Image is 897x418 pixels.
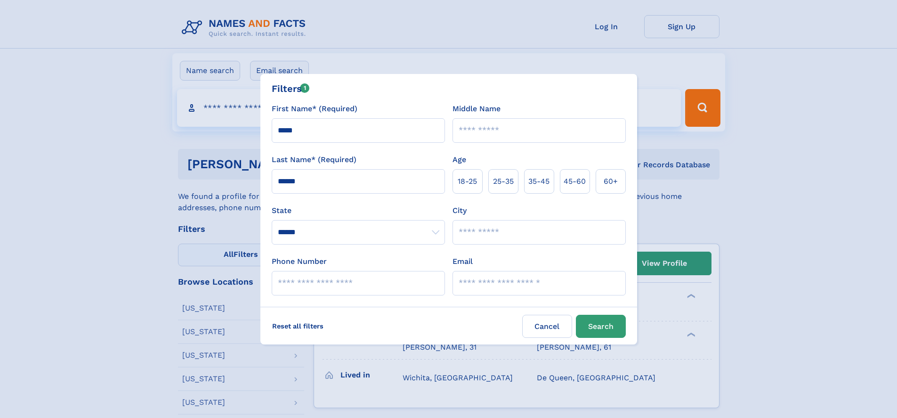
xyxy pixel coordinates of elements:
[272,205,445,216] label: State
[564,176,586,187] span: 45‑60
[493,176,514,187] span: 25‑35
[272,154,356,165] label: Last Name* (Required)
[272,82,310,96] div: Filters
[458,176,477,187] span: 18‑25
[522,315,572,338] label: Cancel
[266,315,330,337] label: Reset all filters
[272,103,357,115] label: First Name* (Required)
[604,176,618,187] span: 60+
[453,256,473,267] label: Email
[576,315,626,338] button: Search
[453,205,467,216] label: City
[272,256,327,267] label: Phone Number
[453,103,501,115] label: Middle Name
[528,176,550,187] span: 35‑45
[453,154,466,165] label: Age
